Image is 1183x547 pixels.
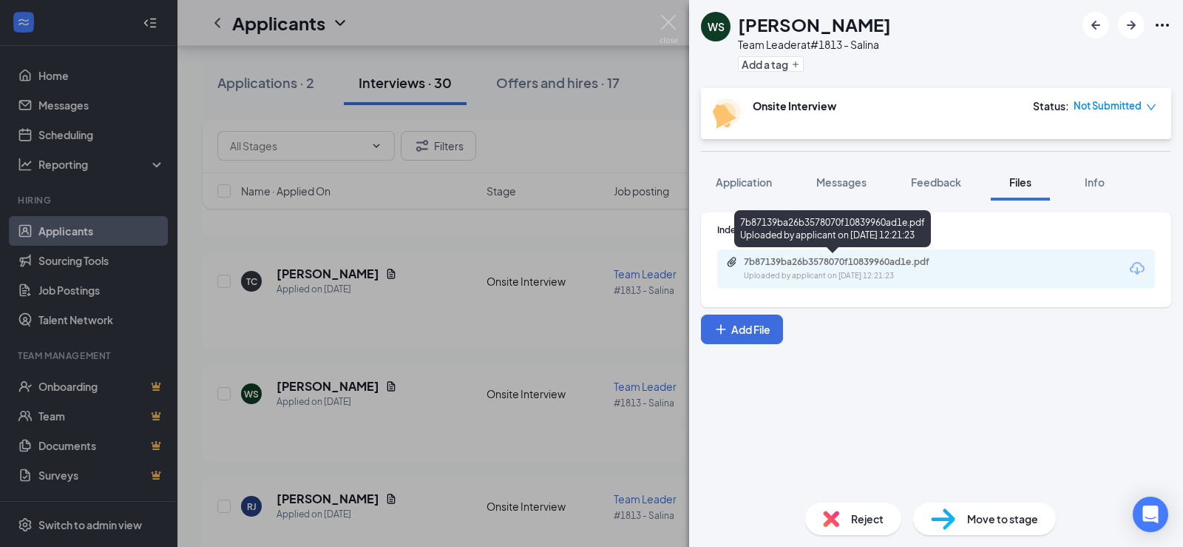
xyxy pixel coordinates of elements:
[851,511,884,527] span: Reject
[1074,98,1142,113] span: Not Submitted
[708,19,725,34] div: WS
[1118,12,1145,38] button: ArrowRight
[1153,16,1171,34] svg: Ellipses
[738,56,804,72] button: PlusAdd a tag
[911,175,961,189] span: Feedback
[1009,175,1031,189] span: Files
[1087,16,1105,34] svg: ArrowLeftNew
[1122,16,1140,34] svg: ArrowRight
[716,175,772,189] span: Application
[1085,175,1105,189] span: Info
[1128,260,1146,278] svg: Download
[1082,12,1109,38] button: ArrowLeftNew
[791,60,800,69] svg: Plus
[738,37,891,52] div: Team Leader at #1813 - Salina
[726,256,738,268] svg: Paperclip
[717,224,1155,236] div: Indeed Resume
[753,99,836,113] b: Onsite Interview
[744,256,951,268] div: 7b87139ba26b3578070f10839960ad1e.pdf
[726,256,966,282] a: Paperclip7b87139ba26b3578070f10839960ad1e.pdfUploaded by applicant on [DATE] 12:21:23
[967,511,1038,527] span: Move to stage
[1133,497,1168,532] div: Open Intercom Messenger
[816,175,867,189] span: Messages
[1146,102,1156,113] span: down
[738,12,891,37] h1: [PERSON_NAME]
[713,322,728,337] svg: Plus
[744,270,966,282] div: Uploaded by applicant on [DATE] 12:21:23
[701,315,783,344] button: Add FilePlus
[734,210,931,247] div: 7b87139ba26b3578070f10839960ad1e.pdf Uploaded by applicant on [DATE] 12:21:23
[1033,98,1069,113] div: Status :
